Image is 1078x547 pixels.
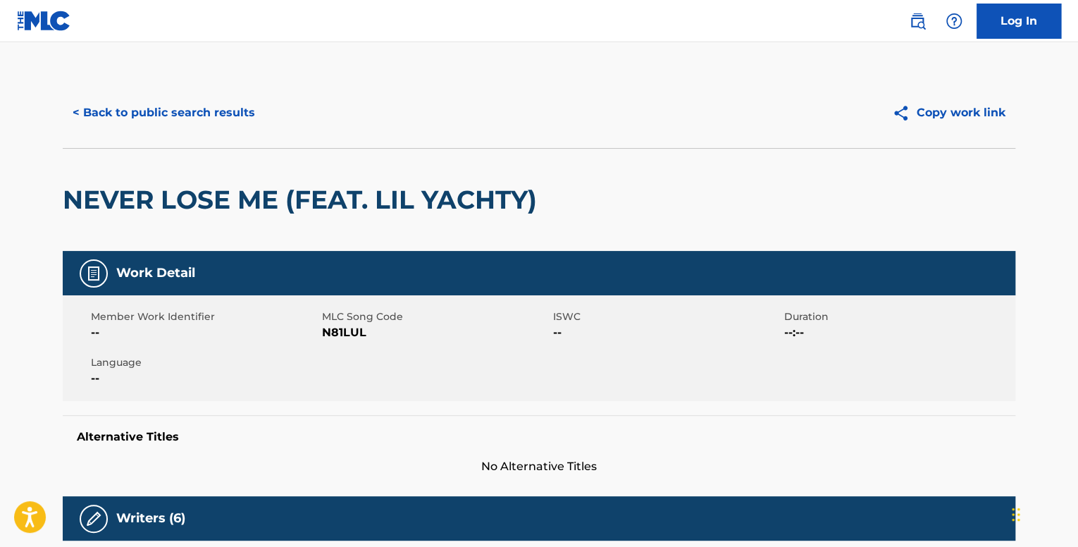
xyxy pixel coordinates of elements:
[1012,493,1020,536] div: Drag
[91,309,318,324] span: Member Work Identifier
[322,309,550,324] span: MLC Song Code
[63,184,544,216] h2: NEVER LOSE ME (FEAT. LIL YACHTY)
[91,370,318,387] span: --
[940,7,968,35] div: Help
[63,95,265,130] button: < Back to public search results
[17,11,71,31] img: MLC Logo
[784,324,1012,341] span: --:--
[946,13,962,30] img: help
[882,95,1015,130] button: Copy work link
[85,265,102,282] img: Work Detail
[77,430,1001,444] h5: Alternative Titles
[892,104,917,122] img: Copy work link
[1008,479,1078,547] iframe: Chat Widget
[977,4,1061,39] a: Log In
[784,309,1012,324] span: Duration
[116,265,195,281] h5: Work Detail
[553,324,781,341] span: --
[553,309,781,324] span: ISWC
[322,324,550,341] span: N81LUL
[91,324,318,341] span: --
[909,13,926,30] img: search
[85,510,102,527] img: Writers
[91,355,318,370] span: Language
[903,7,931,35] a: Public Search
[116,510,185,527] h5: Writers (6)
[63,458,1015,475] span: No Alternative Titles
